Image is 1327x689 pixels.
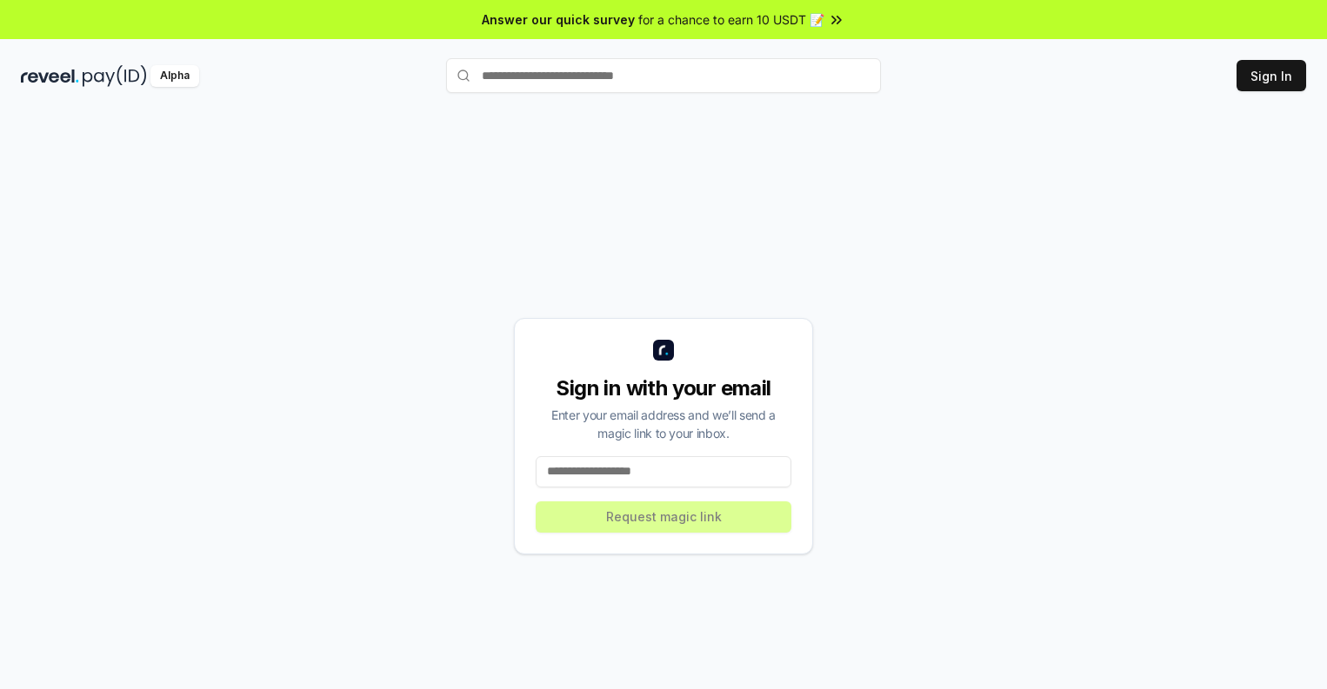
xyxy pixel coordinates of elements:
[21,65,79,87] img: reveel_dark
[536,374,791,402] div: Sign in with your email
[638,10,824,29] span: for a chance to earn 10 USDT 📝
[536,406,791,442] div: Enter your email address and we’ll send a magic link to your inbox.
[482,10,635,29] span: Answer our quick survey
[653,340,674,361] img: logo_small
[1237,60,1306,91] button: Sign In
[83,65,147,87] img: pay_id
[150,65,199,87] div: Alpha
